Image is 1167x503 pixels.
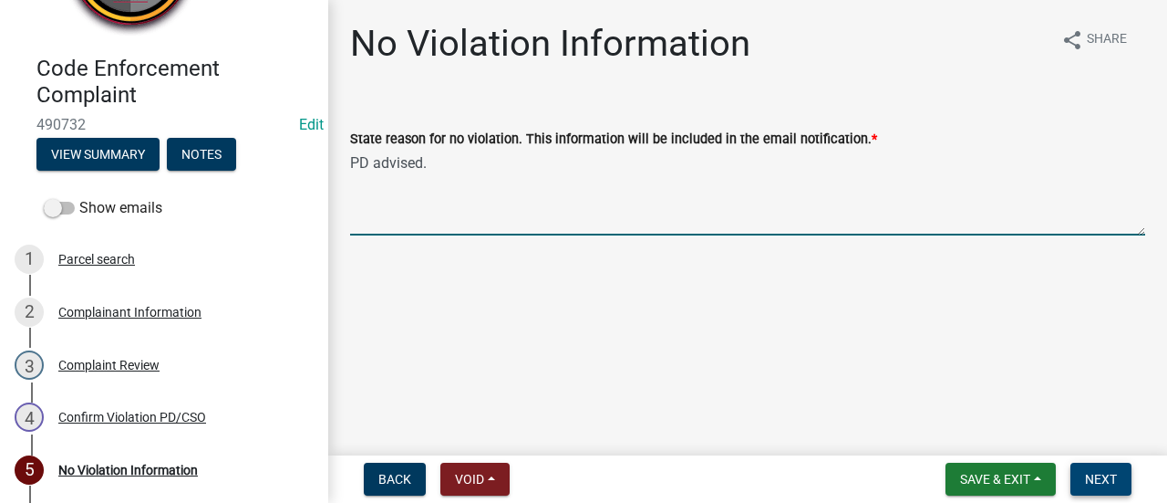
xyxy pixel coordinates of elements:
[36,148,160,162] wm-modal-confirm: Summary
[44,197,162,219] label: Show emails
[15,403,44,432] div: 4
[36,116,292,133] span: 490732
[58,411,206,424] div: Confirm Violation PD/CSO
[1087,29,1127,51] span: Share
[58,359,160,372] div: Complaint Review
[945,463,1056,496] button: Save & Exit
[1047,22,1141,58] button: shareShare
[15,351,44,380] div: 3
[299,116,324,133] a: Edit
[299,116,324,133] wm-modal-confirm: Edit Application Number
[364,463,426,496] button: Back
[167,148,236,162] wm-modal-confirm: Notes
[36,138,160,171] button: View Summary
[350,22,750,66] h1: No Violation Information
[350,133,877,146] label: State reason for no violation. This information will be included in the email notification.
[1061,29,1083,51] i: share
[58,464,198,477] div: No Violation Information
[167,138,236,171] button: Notes
[58,253,135,266] div: Parcel search
[15,298,44,327] div: 2
[15,456,44,485] div: 5
[960,472,1030,487] span: Save & Exit
[1070,463,1131,496] button: Next
[58,306,201,319] div: Complainant Information
[378,472,411,487] span: Back
[455,472,484,487] span: Void
[15,245,44,274] div: 1
[440,463,510,496] button: Void
[1085,472,1117,487] span: Next
[36,56,314,109] h4: Code Enforcement Complaint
